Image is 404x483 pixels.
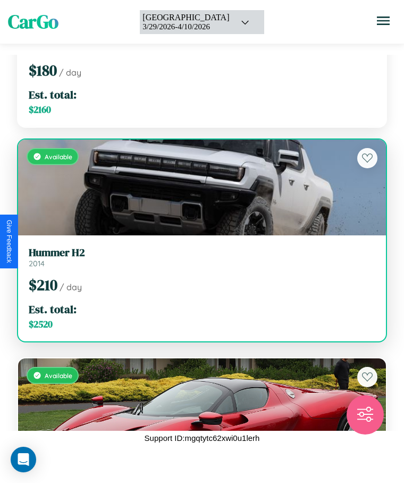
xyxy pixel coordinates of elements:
span: $ 210 [29,275,57,295]
div: Open Intercom Messenger [11,447,36,472]
div: 3 / 29 / 2026 - 4 / 10 / 2026 [142,22,229,31]
span: $ 2160 [29,103,51,116]
div: [GEOGRAPHIC_DATA] [142,13,229,22]
p: Support ID: mgqtytc62xwi0u1lerh [145,431,260,445]
h3: Hummer H2 [29,246,375,259]
div: Give Feedback [5,220,13,263]
span: CarGo [8,9,58,35]
span: Available [45,153,72,161]
span: 2014 [29,259,45,268]
span: / day [59,67,81,78]
span: Available [45,372,72,380]
a: Hummer H22014 [29,246,375,268]
span: $ 2520 [29,318,53,331]
span: Est. total: [29,301,77,317]
span: Est. total: [29,87,77,102]
span: / day [60,282,82,292]
span: $ 180 [29,60,57,80]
